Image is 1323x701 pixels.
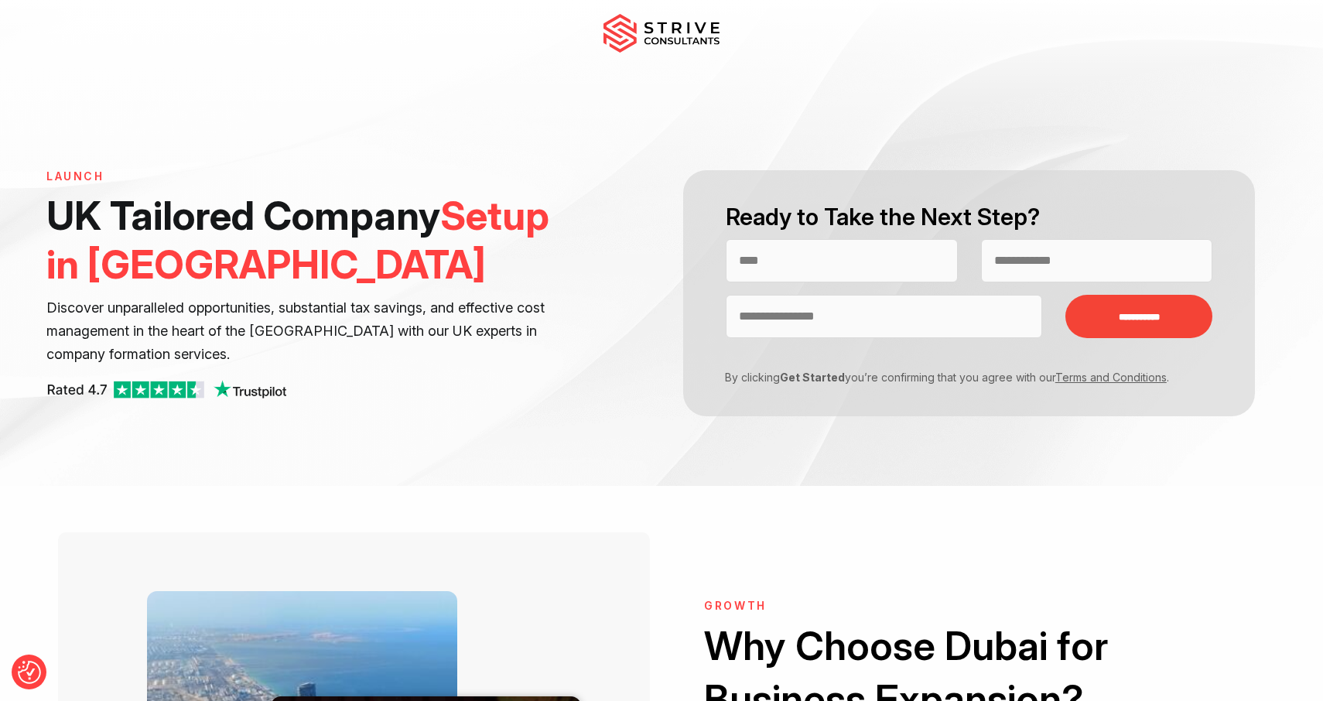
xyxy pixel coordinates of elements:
[603,14,720,53] img: main-logo.svg
[780,371,845,384] strong: Get Started
[1055,371,1167,384] a: Terms and Conditions
[46,191,576,289] h1: UK Tailored Company
[18,661,41,684] button: Consent Preferences
[18,661,41,684] img: Revisit consent button
[714,369,1201,385] p: By clicking you’re confirming that you agree with our .
[46,296,576,366] p: Discover unparalleled opportunities, substantial tax savings, and effective cost management in th...
[704,600,1234,613] h6: GROWTH
[661,170,1277,416] form: Contact form
[726,201,1212,233] h2: Ready to Take the Next Step?
[46,170,576,183] h6: LAUNCH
